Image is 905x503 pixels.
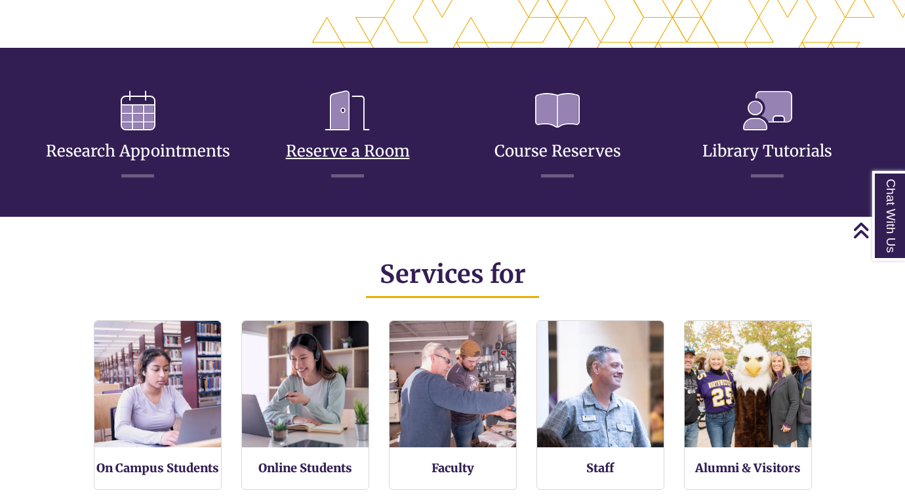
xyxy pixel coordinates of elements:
[695,460,801,475] a: Alumni & Visitors
[96,460,219,475] a: On Campus Students
[258,460,352,475] a: Online Students
[702,109,832,161] a: Library Tutorials
[537,321,664,447] img: Staff Services
[494,109,621,161] a: Course Reserves
[853,221,902,239] a: Back to Top
[685,321,811,447] img: Alumni and Visitors Services
[242,321,369,447] img: Online Students Services
[94,321,221,447] img: On Campus Students Services
[286,109,410,161] a: Reserve a Room
[380,259,526,289] span: Services for
[46,109,230,161] a: Research Appointments
[390,321,516,447] img: Faculty Resources
[432,460,474,475] a: Faculty
[586,460,614,475] a: Staff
